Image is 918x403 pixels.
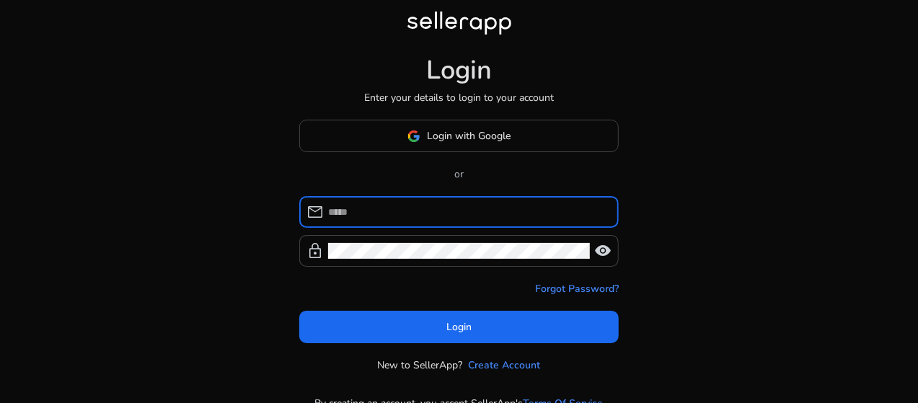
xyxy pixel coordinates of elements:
[469,358,541,373] a: Create Account
[299,311,619,343] button: Login
[378,358,463,373] p: New to SellerApp?
[306,203,324,221] span: mail
[407,130,420,143] img: google-logo.svg
[594,242,612,260] span: visibility
[299,120,619,152] button: Login with Google
[535,281,619,296] a: Forgot Password?
[306,242,324,260] span: lock
[364,90,554,105] p: Enter your details to login to your account
[426,55,492,86] h1: Login
[299,167,619,182] p: or
[428,128,511,143] span: Login with Google
[446,319,472,335] span: Login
